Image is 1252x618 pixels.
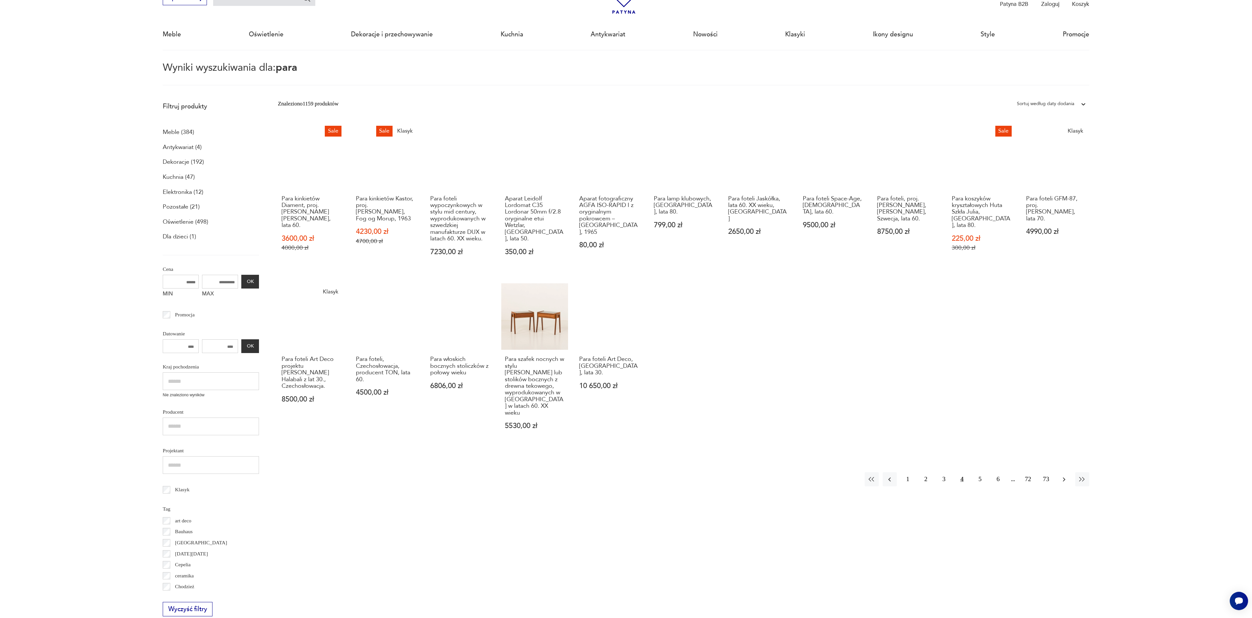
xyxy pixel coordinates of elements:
[175,571,194,580] p: ceramika
[799,122,866,271] a: Para foteli Space-Age, Niemcy, lata 60.Para foteli Space-Age, [DEMOGRAPHIC_DATA], lata 60.9500,00 zł
[175,593,194,602] p: Ćmielów
[728,228,788,235] p: 2650,00 zł
[579,383,639,389] p: 10 650,00 zł
[282,396,341,403] p: 8500,00 zł
[278,100,339,108] div: Znaleziono 1159 produktów
[1230,592,1248,610] iframe: Smartsupp widget button
[973,472,987,486] button: 5
[1039,472,1053,486] button: 73
[356,196,415,222] h3: Para kinkietów Kastor, proj. [PERSON_NAME], Fog og Morup, 1963
[877,196,937,222] h3: Para foteli, proj. [PERSON_NAME], [PERSON_NAME], Szwecja, lata 60.
[785,19,805,49] a: Klasyki
[163,102,259,111] p: Filtruj produkty
[991,472,1005,486] button: 6
[579,356,639,376] h3: Para foteli Art Deco, [GEOGRAPHIC_DATA], lata 30.
[919,472,933,486] button: 2
[163,392,259,398] p: Nie znaleziono wyników
[356,356,415,383] h3: Para foteli, Czechosłowacja, producent TON, lata 60.
[241,339,259,353] button: OK
[803,222,862,229] p: 9500,00 zł
[937,472,951,486] button: 3
[874,122,940,271] a: Para foteli, proj. Erik Wørts, Ikea, Szwecja, lata 60.Para foteli, proj. [PERSON_NAME], [PERSON_N...
[163,187,203,198] a: Elektronika (12)
[175,550,208,558] p: [DATE][DATE]
[505,196,564,242] h3: Aparat Leidolf Lordomat C35 Lordonar 50mm f/2.8 oryginalne etui Wetzlar, [GEOGRAPHIC_DATA], lata 50.
[163,231,196,242] a: Dla dzieci (1)
[356,238,415,245] p: 4700,00 zł
[1063,19,1089,49] a: Promocje
[175,485,190,494] p: Klasyk
[163,505,259,513] p: Tag
[163,201,200,213] p: Pozostałe (21)
[505,249,564,255] p: 350,00 zł
[202,289,238,301] label: MAX
[579,196,639,235] h3: Aparat fotograficzny AGFA ISO-RAPID I z oryginalnym pokrowcem – [GEOGRAPHIC_DATA], 1965
[981,19,995,49] a: Style
[427,122,493,271] a: Para foteli wypoczynkowych w stylu mid century, wyprodukowanych w szwedzkiej manufakturze DUX w l...
[163,216,208,228] p: Oświetlenie (498)
[591,19,625,49] a: Antykwariat
[1000,0,1028,8] p: Patyna B2B
[725,122,791,271] a: Para foteli Jaskółka, lata 60. XX wieku, PolskaPara foteli Jaskółka, lata 60. XX wieku, [GEOGRAPH...
[249,19,284,49] a: Oświetlenie
[175,310,195,319] p: Promocja
[877,228,937,235] p: 8750,00 zł
[948,122,1015,271] a: SalePara koszyków kryształowych Huta Szkła Julia, Polska, lata 80.Para koszyków kryształowych Hut...
[1072,0,1089,8] p: Koszyk
[1026,228,1086,235] p: 4990,00 zł
[282,235,341,242] p: 3600,00 zł
[430,356,490,376] h3: Para włoskich bocznych stoliczków z połowy wieku
[352,122,419,271] a: SaleKlasykPara kinkietów Kastor, proj. Jo Hammerborg, Fog og Morup, 1963Para kinkietów Kastor, pr...
[579,242,639,249] p: 80,00 zł
[351,19,433,49] a: Dekoracje i przechowywanie
[654,196,713,215] h3: Para lamp klubowych, [GEOGRAPHIC_DATA], lata 80.
[952,235,1011,242] p: 225,00 zł
[650,122,717,271] a: Para lamp klubowych, Niemcy, lata 80.Para lamp klubowych, [GEOGRAPHIC_DATA], lata 80.799,00 zł
[163,408,259,416] p: Producent
[163,63,1089,85] p: Wyniki wyszukiwania dla:
[430,383,490,389] p: 6806,00 zł
[873,19,913,49] a: Ikony designu
[163,127,194,138] a: Meble (384)
[352,283,419,445] a: Para foteli, Czechosłowacja, producent TON, lata 60.Para foteli, Czechosłowacja, producent TON, l...
[278,122,344,271] a: SalePara kinkietów Diament, proj. Holm Sorensen, lata 60.Para kinkietów Diament, proj. [PERSON_NA...
[175,538,227,547] p: [GEOGRAPHIC_DATA]
[163,602,212,616] button: Wyczyść filtry
[501,283,568,445] a: Para szafek nocnych w stylu Arne Voddera lub stolików bocznych z drewna tekowego, wyprodukowanych...
[163,363,259,371] p: Kraj pochodzenia
[955,472,969,486] button: 4
[282,356,341,389] h3: Para foteli Art Deco projektu [PERSON_NAME] Halabali z lat 30., Czechosłowacja.
[163,157,204,168] a: Dekoracje (192)
[356,389,415,396] p: 4500,00 zł
[501,122,568,271] a: Aparat Leidolf Lordomat C35 Lordonar 50mm f/2.8 oryginalne etui Wetzlar, Niemcy, lata 50.Aparat L...
[952,196,1011,229] h3: Para koszyków kryształowych Huta Szkła Julia, [GEOGRAPHIC_DATA], lata 80.
[505,356,564,416] h3: Para szafek nocnych w stylu [PERSON_NAME] lub stolików bocznych z drewna tekowego, wyprodukowanyc...
[576,122,642,271] a: Aparat fotograficzny AGFA ISO-RAPID I z oryginalnym pokrowcem – Niemcy, 1965Aparat fotograficzny ...
[1021,472,1035,486] button: 72
[163,19,181,49] a: Meble
[163,172,195,183] a: Kuchnia (47)
[427,283,493,445] a: Para włoskich bocznych stoliczków z połowy wiekuPara włoskich bocznych stoliczków z połowy wieku6...
[175,527,193,536] p: Bauhaus
[952,244,1011,251] p: 300,00 zł
[282,196,341,229] h3: Para kinkietów Diament, proj. [PERSON_NAME] [PERSON_NAME], lata 60.
[1017,100,1074,108] div: Sortuj według daty dodania
[163,265,259,273] p: Cena
[430,249,490,255] p: 7230,00 zł
[175,516,192,525] p: art deco
[175,560,191,569] p: Cepelia
[693,19,718,49] a: Nowości
[163,446,259,455] p: Projektant
[728,196,788,222] h3: Para foteli Jaskółka, lata 60. XX wieku, [GEOGRAPHIC_DATA]
[163,142,202,153] a: Antykwariat (4)
[430,196,490,242] h3: Para foteli wypoczynkowych w stylu mid century, wyprodukowanych w szwedzkiej manufakturze DUX w l...
[1041,0,1059,8] p: Zaloguj
[1022,122,1089,271] a: KlasykPara foteli GFM-87, proj. J. Kędziorek, lata 70.Para foteli GFM-87, proj. [PERSON_NAME], la...
[241,275,259,289] button: OK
